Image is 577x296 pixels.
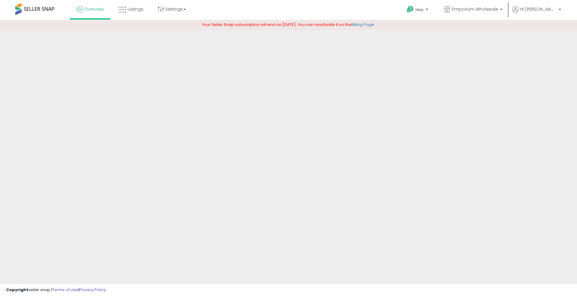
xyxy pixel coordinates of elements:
i: Get Help [406,5,414,13]
a: Billing Page [351,22,374,27]
span: Hi [PERSON_NAME] [520,6,557,12]
span: Emporium Wholesale [452,6,498,12]
a: Hi [PERSON_NAME] [512,6,561,20]
span: Overview [84,6,104,12]
span: Help [416,7,424,12]
span: Your Seller Snap subscription will end on [DATE]. You can reactivate it on the . [202,22,375,27]
span: Listings [128,6,143,12]
a: Help [402,1,434,20]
